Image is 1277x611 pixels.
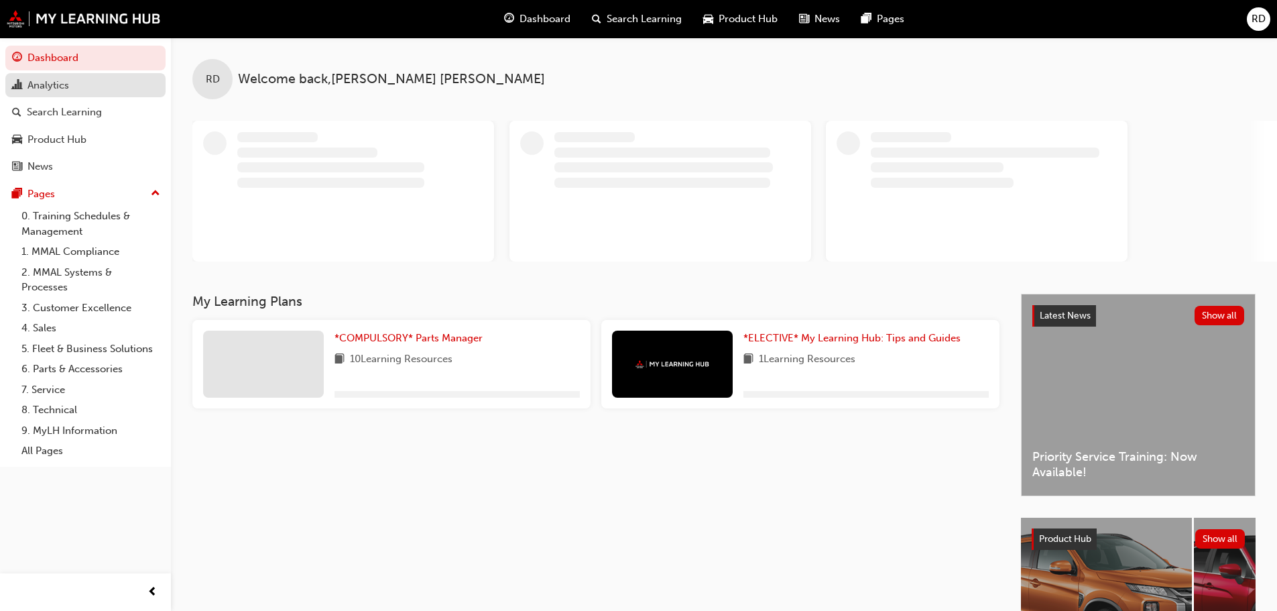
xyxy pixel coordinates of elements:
a: car-iconProduct Hub [692,5,788,33]
div: Search Learning [27,105,102,120]
a: Latest NewsShow all [1032,305,1244,327]
button: Show all [1195,529,1245,549]
span: Latest News [1040,310,1091,321]
span: Welcome back , [PERSON_NAME] [PERSON_NAME] [238,72,545,87]
a: Product Hub [5,127,166,152]
a: 7. Service [16,380,166,400]
span: Product Hub [1039,533,1091,545]
a: Search Learning [5,100,166,125]
span: Search Learning [607,11,682,27]
div: Product Hub [27,132,86,148]
span: RD [1252,11,1266,27]
a: 1. MMAL Compliance [16,241,166,262]
a: All Pages [16,441,166,461]
span: *ELECTIVE* My Learning Hub: Tips and Guides [743,332,961,344]
button: Pages [5,182,166,207]
a: news-iconNews [788,5,851,33]
span: *COMPULSORY* Parts Manager [335,332,483,344]
a: 8. Technical [16,400,166,421]
a: 0. Training Schedules & Management [16,206,166,241]
img: mmal [635,360,709,369]
span: book-icon [743,351,753,368]
span: search-icon [592,11,601,27]
a: Product HubShow all [1032,529,1245,550]
a: *COMPULSORY* Parts Manager [335,331,488,346]
a: 9. MyLH Information [16,421,166,441]
span: 10 Learning Resources [350,351,452,368]
a: 3. Customer Excellence [16,298,166,319]
span: pages-icon [861,11,871,27]
button: RD [1247,7,1270,31]
span: search-icon [12,107,21,119]
a: 4. Sales [16,318,166,339]
a: pages-iconPages [851,5,915,33]
div: Analytics [27,78,69,93]
button: DashboardAnalyticsSearch LearningProduct HubNews [5,43,166,182]
span: guage-icon [12,52,22,64]
img: mmal [7,10,161,27]
span: up-icon [151,185,160,203]
a: search-iconSearch Learning [581,5,692,33]
span: car-icon [703,11,713,27]
span: Dashboard [520,11,570,27]
span: car-icon [12,134,22,146]
span: pages-icon [12,188,22,201]
a: 2. MMAL Systems & Processes [16,262,166,298]
span: Priority Service Training: Now Available! [1032,449,1244,480]
span: prev-icon [147,584,158,601]
div: Pages [27,186,55,202]
span: News [814,11,840,27]
span: chart-icon [12,80,22,92]
span: Pages [877,11,904,27]
a: Dashboard [5,46,166,70]
a: News [5,154,166,179]
a: 6. Parts & Accessories [16,359,166,380]
span: book-icon [335,351,345,368]
span: guage-icon [504,11,514,27]
a: Analytics [5,73,166,98]
span: news-icon [12,161,22,173]
button: Show all [1195,306,1245,325]
span: 1 Learning Resources [759,351,855,368]
span: news-icon [799,11,809,27]
h3: My Learning Plans [192,294,999,309]
a: 5. Fleet & Business Solutions [16,339,166,359]
span: Product Hub [719,11,778,27]
a: Latest NewsShow allPriority Service Training: Now Available! [1021,294,1256,496]
a: guage-iconDashboard [493,5,581,33]
div: News [27,159,53,174]
span: RD [206,72,220,87]
a: *ELECTIVE* My Learning Hub: Tips and Guides [743,331,966,346]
